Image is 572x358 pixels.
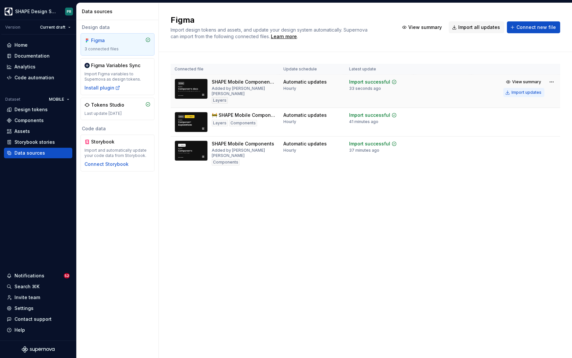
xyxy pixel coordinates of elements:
[84,85,120,91] button: Install plugin
[270,34,298,39] span: .
[349,79,390,85] div: Import successful
[4,325,72,335] button: Help
[4,292,72,303] a: Invite team
[279,64,345,75] th: Update schedule
[1,4,75,18] button: SHAPE Design SystemPR
[67,9,71,14] div: PR
[458,24,500,31] span: Import all updates
[4,62,72,72] a: Analytics
[64,273,70,278] span: 52
[14,272,44,279] div: Notifications
[81,98,155,120] a: Tokens StudioLast update [DATE]
[91,102,124,108] div: Tokens Studio
[14,53,50,59] div: Documentation
[212,141,274,147] div: SHAPE Mobile Components
[81,24,155,31] div: Design data
[4,72,72,83] a: Code automation
[14,150,45,156] div: Data sources
[212,86,275,96] div: Added by [PERSON_NAME] [PERSON_NAME]
[4,104,72,115] a: Design tokens
[14,74,54,81] div: Code automation
[171,27,369,39] span: Import design tokens and assets, and update your design system automatically. Supernova can impor...
[349,119,378,124] div: 41 minutes ago
[14,294,40,301] div: Invite team
[283,148,296,153] div: Hourly
[4,51,72,61] a: Documentation
[212,97,228,104] div: Layers
[84,161,129,167] button: Connect Storybook
[5,97,20,102] div: Dataset
[14,283,39,290] div: Search ⌘K
[82,8,156,15] div: Data sources
[349,148,379,153] div: 37 minutes ago
[212,148,275,158] div: Added by [PERSON_NAME] [PERSON_NAME]
[4,115,72,126] a: Components
[4,40,72,50] a: Home
[503,88,544,97] button: Import updates
[171,64,279,75] th: Connected file
[84,46,151,52] div: 3 connected files
[212,79,275,85] div: SHAPE Mobile Component Documentation
[15,8,57,15] div: SHAPE Design System
[84,111,151,116] div: Last update [DATE]
[212,112,275,118] div: 🚧 SHAPE Mobile Component Explorations
[81,33,155,56] a: Figma3 connected files
[212,159,240,166] div: Components
[283,86,296,91] div: Hourly
[271,33,297,40] a: Learn more
[4,270,72,281] button: Notifications52
[349,112,390,118] div: Import successful
[14,117,44,124] div: Components
[4,314,72,324] button: Contact support
[37,23,74,32] button: Current draft
[4,148,72,158] a: Data sources
[81,135,155,171] a: StorybookImport and automatically update your code data from Storybook.Connect Storybook
[512,90,541,95] div: Import updates
[507,21,560,33] button: Connect new file
[4,137,72,147] a: Storybook stories
[46,95,72,104] button: MOBILE
[84,148,151,158] div: Import and automatically update your code data from Storybook.
[229,120,257,126] div: Components
[516,24,556,31] span: Connect new file
[14,139,55,145] div: Storybook stories
[212,120,228,126] div: Layers
[512,79,541,85] span: View summary
[81,58,155,95] a: Figma Variables SyncImport Figma variables to Supernova as design tokens.Install plugin
[283,141,327,147] div: Automatic updates
[91,62,140,69] div: Figma Variables Sync
[449,21,504,33] button: Import all updates
[14,316,52,322] div: Contact support
[14,128,30,135] div: Assets
[5,25,20,30] div: Version
[81,125,155,132] div: Code data
[283,119,296,124] div: Hourly
[408,24,442,31] span: View summary
[91,37,123,44] div: Figma
[4,303,72,314] a: Settings
[49,97,64,102] span: MOBILE
[91,139,123,145] div: Storybook
[503,77,544,87] button: View summary
[349,86,381,91] div: 33 seconds ago
[4,281,72,292] button: Search ⌘K
[283,112,327,118] div: Automatic updates
[171,15,391,25] h2: Figma
[84,71,151,82] div: Import Figma variables to Supernova as design tokens.
[14,106,48,113] div: Design tokens
[14,327,25,333] div: Help
[40,25,65,30] span: Current draft
[14,64,36,70] div: Analytics
[283,79,327,85] div: Automatic updates
[4,126,72,137] a: Assets
[22,346,55,353] svg: Supernova Logo
[345,64,414,75] th: Latest update
[399,21,446,33] button: View summary
[14,42,28,48] div: Home
[14,305,34,312] div: Settings
[349,141,390,147] div: Import successful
